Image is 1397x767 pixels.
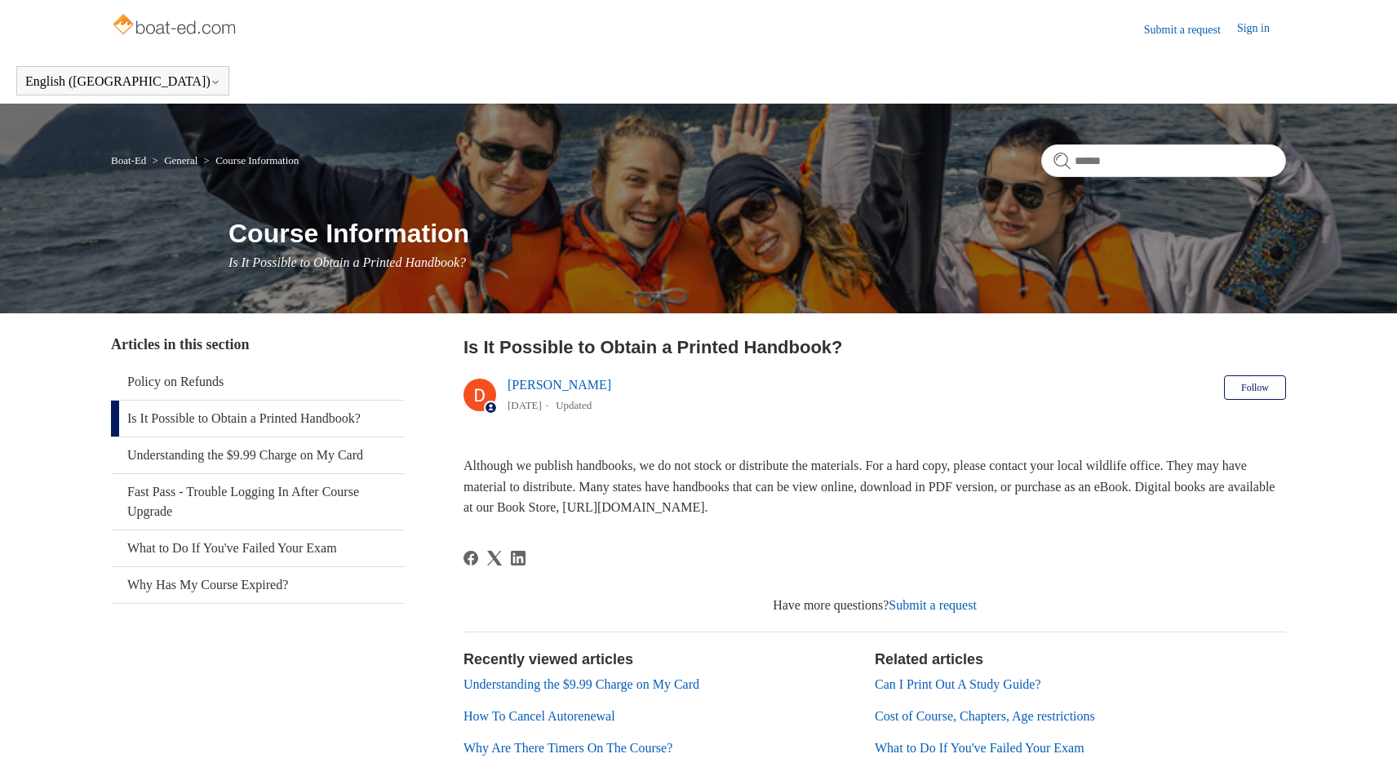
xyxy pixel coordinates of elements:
[556,399,592,411] li: Updated
[164,154,197,166] a: General
[463,596,1286,615] div: Have more questions?
[463,649,858,671] h2: Recently viewed articles
[111,474,405,530] a: Fast Pass - Trouble Logging In After Course Upgrade
[1041,144,1286,177] input: Search
[1224,375,1286,400] button: Follow Article
[111,10,241,42] img: Boat-Ed Help Center home page
[511,551,526,565] a: LinkedIn
[111,530,405,566] a: What to Do If You've Failed Your Exam
[875,649,1286,671] h2: Related articles
[875,741,1084,755] a: What to Do If You've Failed Your Exam
[463,551,478,565] svg: Share this page on Facebook
[487,551,502,565] a: X Corp
[111,364,405,400] a: Policy on Refunds
[1144,21,1237,38] a: Submit a request
[201,154,299,166] li: Course Information
[463,551,478,565] a: Facebook
[487,551,502,565] svg: Share this page on X Corp
[508,399,542,411] time: 03/01/2024, 15:23
[215,154,299,166] a: Course Information
[111,336,249,352] span: Articles in this section
[111,437,405,473] a: Understanding the $9.99 Charge on My Card
[111,401,405,437] a: Is It Possible to Obtain a Printed Handbook?
[875,709,1095,723] a: Cost of Course, Chapters, Age restrictions
[149,154,201,166] li: General
[111,567,405,603] a: Why Has My Course Expired?
[111,154,146,166] a: Boat-Ed
[875,677,1041,691] a: Can I Print Out A Study Guide?
[111,154,149,166] li: Boat-Ed
[508,378,611,392] a: [PERSON_NAME]
[463,709,615,723] a: How To Cancel Autorenewal
[463,741,672,755] a: Why Are There Timers On The Course?
[228,214,1286,253] h1: Course Information
[228,255,466,269] span: Is It Possible to Obtain a Printed Handbook?
[463,334,1286,361] h2: Is It Possible to Obtain a Printed Handbook?
[25,74,220,89] button: English ([GEOGRAPHIC_DATA])
[463,459,1275,514] span: Although we publish handbooks, we do not stock or distribute the materials. For a hard copy, plea...
[463,677,699,691] a: Understanding the $9.99 Charge on My Card
[1237,20,1286,39] a: Sign in
[889,598,977,612] a: Submit a request
[511,551,526,565] svg: Share this page on LinkedIn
